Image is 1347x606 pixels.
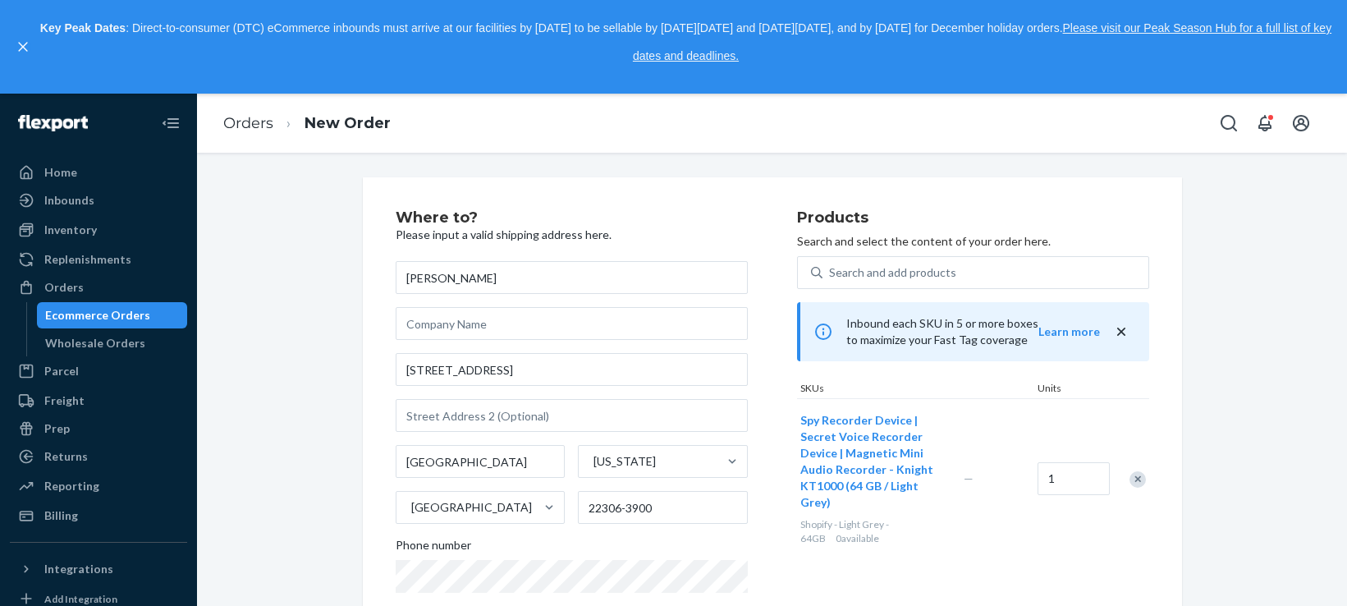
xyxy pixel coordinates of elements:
div: [US_STATE] [593,453,656,470]
a: Reporting [10,473,187,499]
div: Search and add products [829,264,956,281]
input: [GEOGRAPHIC_DATA] [410,499,411,516]
button: close [1113,324,1129,341]
p: Search and select the content of your order here. [797,233,1149,250]
img: Flexport logo [18,115,88,131]
button: Open Search Box [1212,107,1245,140]
a: Orders [10,274,187,301]
ol: breadcrumbs [210,99,404,148]
div: Units [1034,381,1108,398]
div: Inventory [44,222,97,238]
input: Company Name [396,307,748,340]
div: Inbound each SKU in 5 or more boxes to maximize your Fast Tag coverage [797,302,1149,361]
div: Remove Item [1129,471,1146,488]
button: Integrations [10,556,187,582]
div: Reporting [44,478,99,494]
a: Inbounds [10,187,187,213]
a: New Order [305,114,391,132]
input: First & Last Name [396,261,748,294]
div: Home [44,164,77,181]
div: [GEOGRAPHIC_DATA] [411,499,532,516]
strong: Key Peak Dates [40,21,126,34]
span: 0 available [836,532,879,544]
a: Billing [10,503,187,529]
div: Replenishments [44,251,131,268]
div: Parcel [44,363,79,379]
span: Phone number [396,537,471,560]
div: Freight [44,393,85,409]
span: Shopify - Light Grey - 64GB [800,518,889,544]
div: Add Integration [44,592,117,606]
input: [US_STATE] [592,453,593,470]
a: Freight [10,388,187,414]
div: Inbounds [44,192,94,209]
button: Open account menu [1285,107,1317,140]
a: Ecommerce Orders [37,302,188,328]
a: Please visit our Peak Season Hub for a full list of key dates and deadlines. [633,21,1331,62]
h2: Where to? [396,210,748,227]
input: Quantity [1038,462,1110,495]
div: SKUs [797,381,1034,398]
a: Parcel [10,358,187,384]
button: Learn more [1038,324,1100,340]
a: Returns [10,443,187,470]
a: Orders [223,114,273,132]
div: Orders [44,279,84,296]
input: City [396,445,566,478]
input: ZIP Code [578,491,748,524]
div: Billing [44,507,78,524]
a: Prep [10,415,187,442]
button: Open notifications [1248,107,1281,140]
button: Close Navigation [154,107,187,140]
div: Returns [44,448,88,465]
a: Replenishments [10,246,187,273]
a: Inventory [10,217,187,243]
a: Home [10,159,187,186]
p: : Direct-to-consumer (DTC) eCommerce inbounds must arrive at our facilities by [DATE] to be sella... [39,15,1332,70]
button: close, [15,39,31,55]
div: Ecommerce Orders [45,307,150,324]
span: Spy Recorder Device | Secret Voice Recorder Device | Magnetic Mini Audio Recorder - Knight KT1000... [800,413,933,509]
input: Street Address [396,353,748,386]
button: Spy Recorder Device | Secret Voice Recorder Device | Magnetic Mini Audio Recorder - Knight KT1000... [800,412,944,511]
h2: Products [797,210,1149,227]
span: — [964,471,974,485]
a: Wholesale Orders [37,330,188,356]
div: Prep [44,420,70,437]
div: Wholesale Orders [45,335,145,351]
p: Please input a valid shipping address here. [396,227,748,243]
div: Integrations [44,561,113,577]
input: Street Address 2 (Optional) [396,399,748,432]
